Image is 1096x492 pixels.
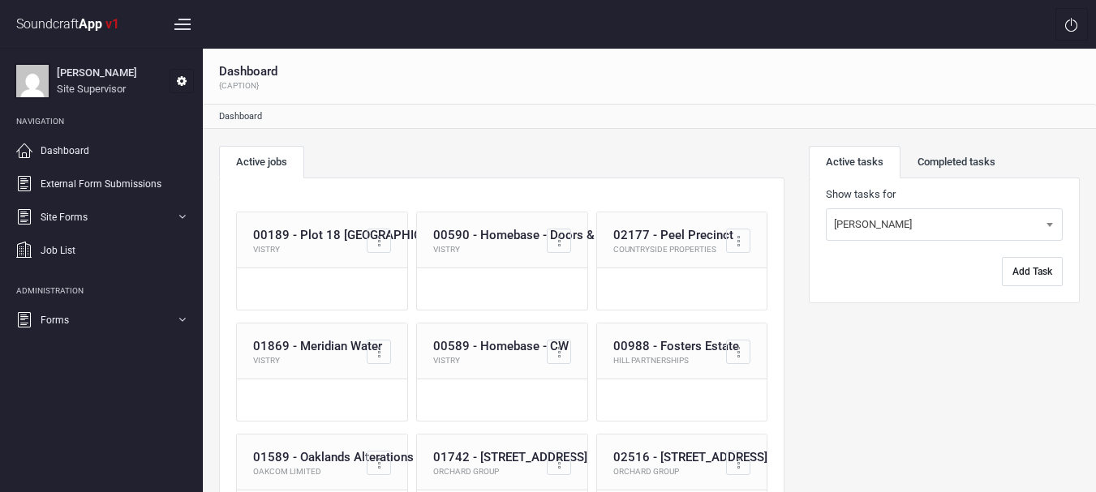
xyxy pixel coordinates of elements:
[219,63,277,79] h1: Dashboard
[8,134,194,166] a: Dashboard
[613,227,733,243] h5: 02177 - Peel Precinct
[827,209,1062,240] span: Ben Sudbury
[8,275,194,299] li: Administration
[433,465,587,477] p: Orchard Group
[253,227,461,243] h5: 00189 - Plot 18 [GEOGRAPHIC_DATA]
[41,313,69,327] span: Forms
[79,16,102,32] strong: App
[433,243,647,255] p: Vistry
[826,208,1063,241] span: Ben Sudbury
[253,465,414,477] p: Oakcom Limited
[105,16,119,32] strong: v1
[613,449,767,465] h5: 02516 - [STREET_ADDRESS]
[433,227,647,243] h5: 00590 - Homebase - Doors & Windows
[613,465,767,477] p: Orchard Group
[826,186,896,203] label: Show tasks for
[41,210,88,225] span: Site Forms
[8,105,194,130] li: Navigation
[8,233,194,266] a: Job List
[613,338,739,354] h5: 00988 - Fosters Estate
[57,83,126,95] span: Site Supervisor
[41,177,161,191] span: External Form Submissions
[433,449,587,465] h5: 01742 - [STREET_ADDRESS]
[219,109,262,125] li: Dashboard
[253,243,461,255] p: Vistry
[219,79,277,92] p: {caption}
[809,146,900,178] a: Active tasks
[253,354,382,366] p: Vistry
[8,303,194,336] a: Forms
[41,143,89,158] span: Dashboard
[433,354,569,366] p: Vistry
[8,200,194,233] a: Site Forms
[613,243,733,255] p: Countryside Properties
[41,243,75,258] span: Job List
[8,167,194,199] a: External Form Submissions
[253,338,382,354] h5: 01869 - Meridian Water
[1002,257,1063,286] button: Add Task
[219,146,304,178] a: Active jobs
[253,449,414,465] h5: 01589 - Oaklands Alterations
[433,338,569,354] h5: 00589 - Homebase - CW
[203,49,1096,128] nav: breadcrumb
[900,146,1012,178] a: Completed tasks
[57,66,137,79] strong: [PERSON_NAME]
[613,354,739,366] p: Hill Partnerships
